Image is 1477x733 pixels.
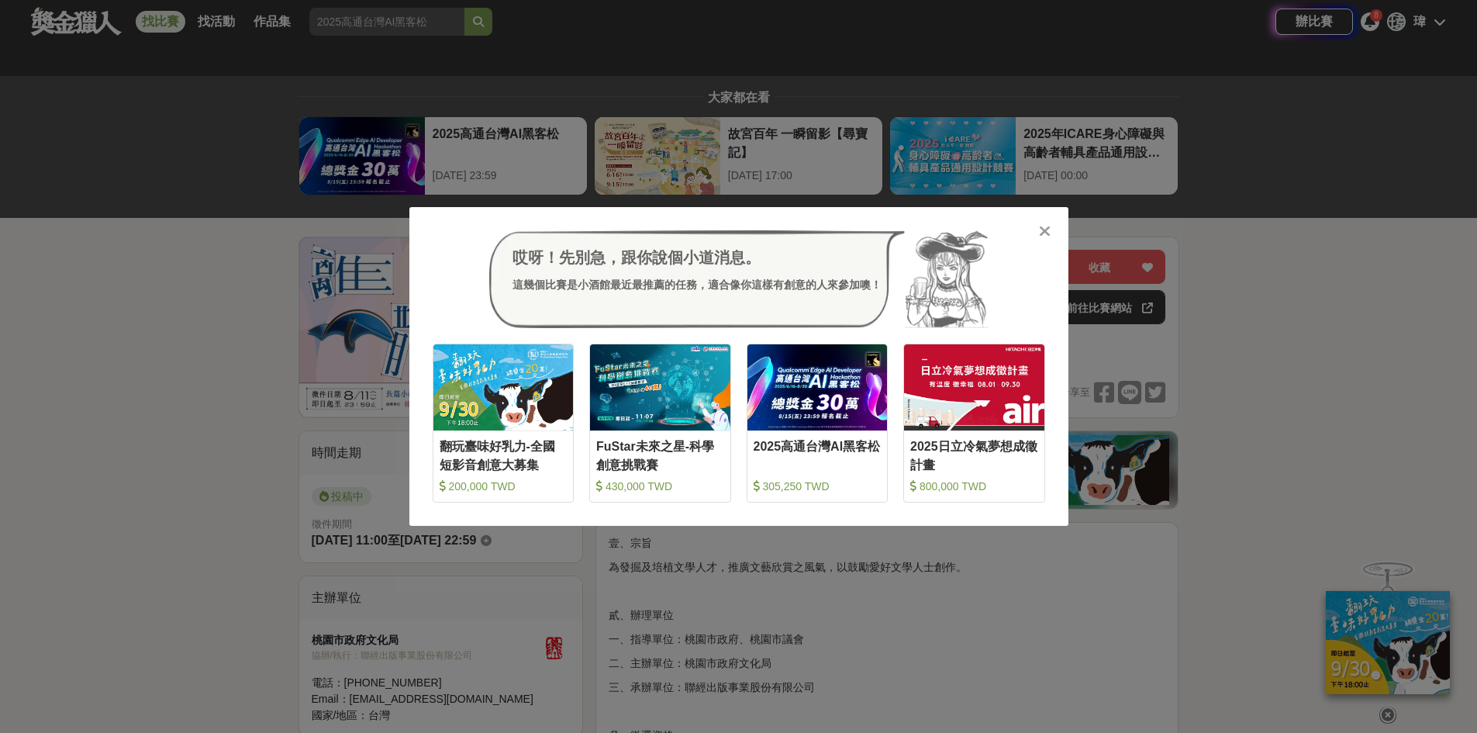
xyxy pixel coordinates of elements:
[440,479,568,494] div: 200,000 TWD
[590,344,730,430] img: Cover Image
[910,437,1038,472] div: 2025日立冷氣夢想成徵計畫
[512,246,882,269] div: 哎呀！先別急，跟你說個小道消息。
[512,277,882,293] div: 這幾個比賽是小酒館最近最推薦的任務，適合像你這樣有創意的人來參加噢！
[596,437,724,472] div: FuStar未來之星-科學創意挑戰賽
[433,344,574,430] img: Cover Image
[433,344,575,503] a: Cover Image翻玩臺味好乳力-全國短影音創意大募集 200,000 TWD
[596,479,724,494] div: 430,000 TWD
[747,344,888,430] img: Cover Image
[440,437,568,472] div: 翻玩臺味好乳力-全國短影音創意大募集
[910,479,1038,494] div: 800,000 TWD
[903,344,1045,503] a: Cover Image2025日立冷氣夢想成徵計畫 800,000 TWD
[754,437,882,472] div: 2025高通台灣AI黑客松
[589,344,731,503] a: Cover ImageFuStar未來之星-科學創意挑戰賽 430,000 TWD
[754,479,882,494] div: 305,250 TWD
[905,230,989,328] img: Avatar
[904,344,1044,430] img: Cover Image
[747,344,889,503] a: Cover Image2025高通台灣AI黑客松 305,250 TWD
